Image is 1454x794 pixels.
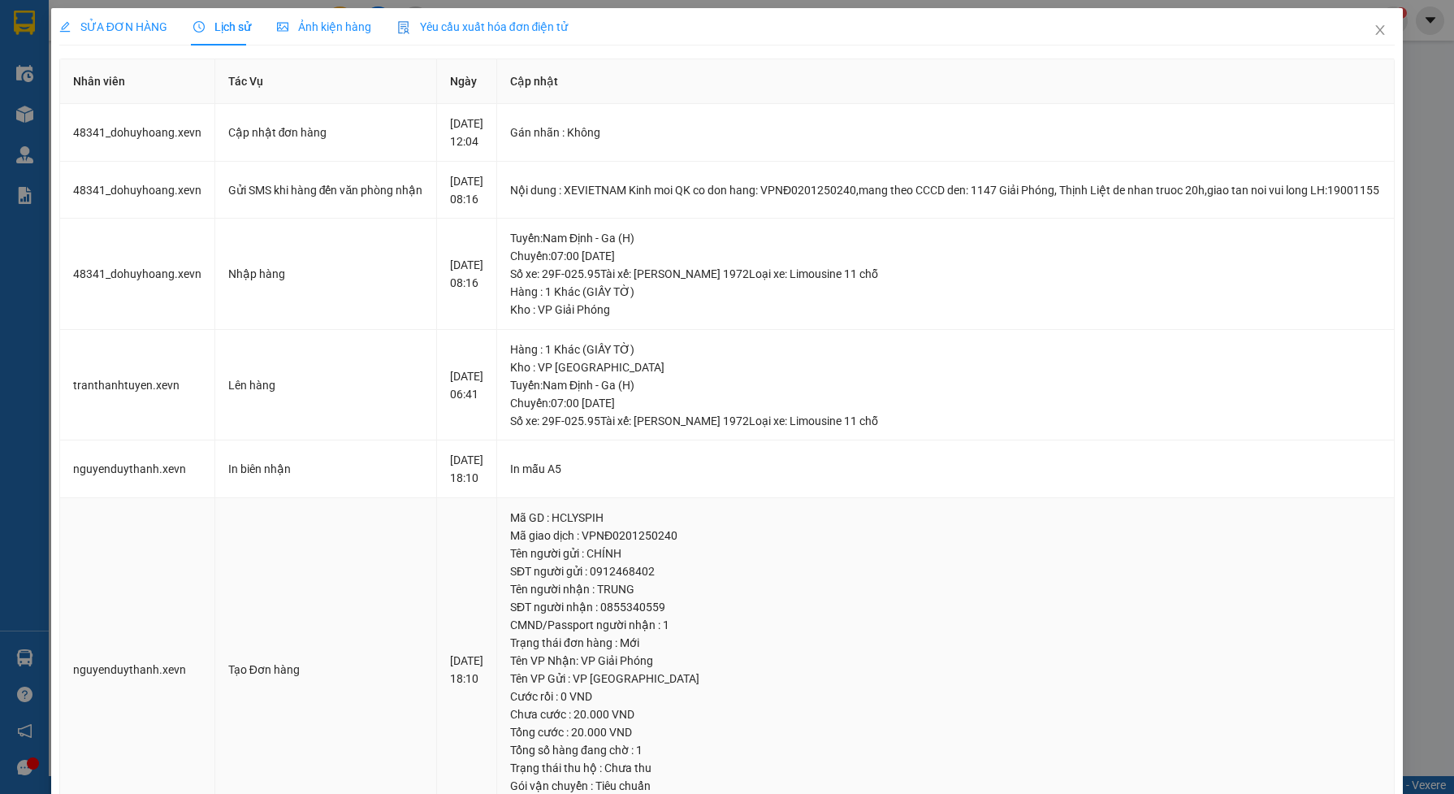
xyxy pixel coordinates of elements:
[215,59,437,104] th: Tác Vụ
[193,21,205,33] span: clock-circle
[60,330,215,441] td: tranthanhtuyen.xevn
[510,741,1381,759] div: Tổng số hàng đang chờ : 1
[510,723,1381,741] div: Tổng cước : 20.000 VND
[510,301,1381,319] div: Kho : VP Giải Phóng
[497,59,1395,104] th: Cập nhật
[510,616,1381,634] div: CMND/Passport người nhận : 1
[437,59,497,104] th: Ngày
[59,21,71,33] span: edit
[228,661,423,679] div: Tạo Đơn hàng
[510,634,1381,652] div: Trạng thái đơn hàng : Mới
[450,172,483,208] div: [DATE] 08:16
[277,20,371,33] span: Ảnh kiện hàng
[510,181,1381,199] div: Nội dung : XEVIETNAM Kinh moi QK co don hang: VPNĐ0201250240,mang theo CCCD den: 1147 Giải Phóng,...
[510,705,1381,723] div: Chưa cước : 20.000 VND
[510,688,1381,705] div: Cước rồi : 0 VND
[510,460,1381,478] div: In mẫu A5
[510,580,1381,598] div: Tên người nhận : TRUNG
[450,652,483,688] div: [DATE] 18:10
[510,509,1381,527] div: Mã GD : HCLYSPIH
[450,256,483,292] div: [DATE] 08:16
[510,670,1381,688] div: Tên VP Gửi : VP [GEOGRAPHIC_DATA]
[450,367,483,403] div: [DATE] 06:41
[397,20,569,33] span: Yêu cầu xuất hóa đơn điện tử
[228,460,423,478] div: In biên nhận
[60,104,215,162] td: 48341_dohuyhoang.xevn
[510,759,1381,777] div: Trạng thái thu hộ : Chưa thu
[510,283,1381,301] div: Hàng : 1 Khác (GIẤY TỜ)
[228,181,423,199] div: Gửi SMS khi hàng đến văn phòng nhận
[228,376,423,394] div: Lên hàng
[60,440,215,498] td: nguyenduythanh.xevn
[510,598,1381,616] div: SĐT người nhận : 0855340559
[510,527,1381,545] div: Mã giao dịch : VPNĐ0201250240
[510,341,1381,358] div: Hàng : 1 Khác (GIẤY TỜ)
[59,20,167,33] span: SỬA ĐƠN HÀNG
[397,21,410,34] img: icon
[510,358,1381,376] div: Kho : VP [GEOGRAPHIC_DATA]
[510,652,1381,670] div: Tên VP Nhận: VP Giải Phóng
[277,21,288,33] span: picture
[510,545,1381,562] div: Tên người gửi : CHÍNH
[1374,24,1387,37] span: close
[228,265,423,283] div: Nhập hàng
[450,451,483,487] div: [DATE] 18:10
[193,20,251,33] span: Lịch sử
[60,219,215,330] td: 48341_dohuyhoang.xevn
[60,162,215,219] td: 48341_dohuyhoang.xevn
[228,124,423,141] div: Cập nhật đơn hàng
[510,562,1381,580] div: SĐT người gửi : 0912468402
[510,124,1381,141] div: Gán nhãn : Không
[510,376,1381,430] div: Tuyến : Nam Định - Ga (H) Chuyến: 07:00 [DATE] Số xe: 29F-025.95 Tài xế: [PERSON_NAME] 1972 Loại ...
[60,59,215,104] th: Nhân viên
[1357,8,1403,54] button: Close
[450,115,483,150] div: [DATE] 12:04
[510,229,1381,283] div: Tuyến : Nam Định - Ga (H) Chuyến: 07:00 [DATE] Số xe: 29F-025.95 Tài xế: [PERSON_NAME] 1972 Loại ...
